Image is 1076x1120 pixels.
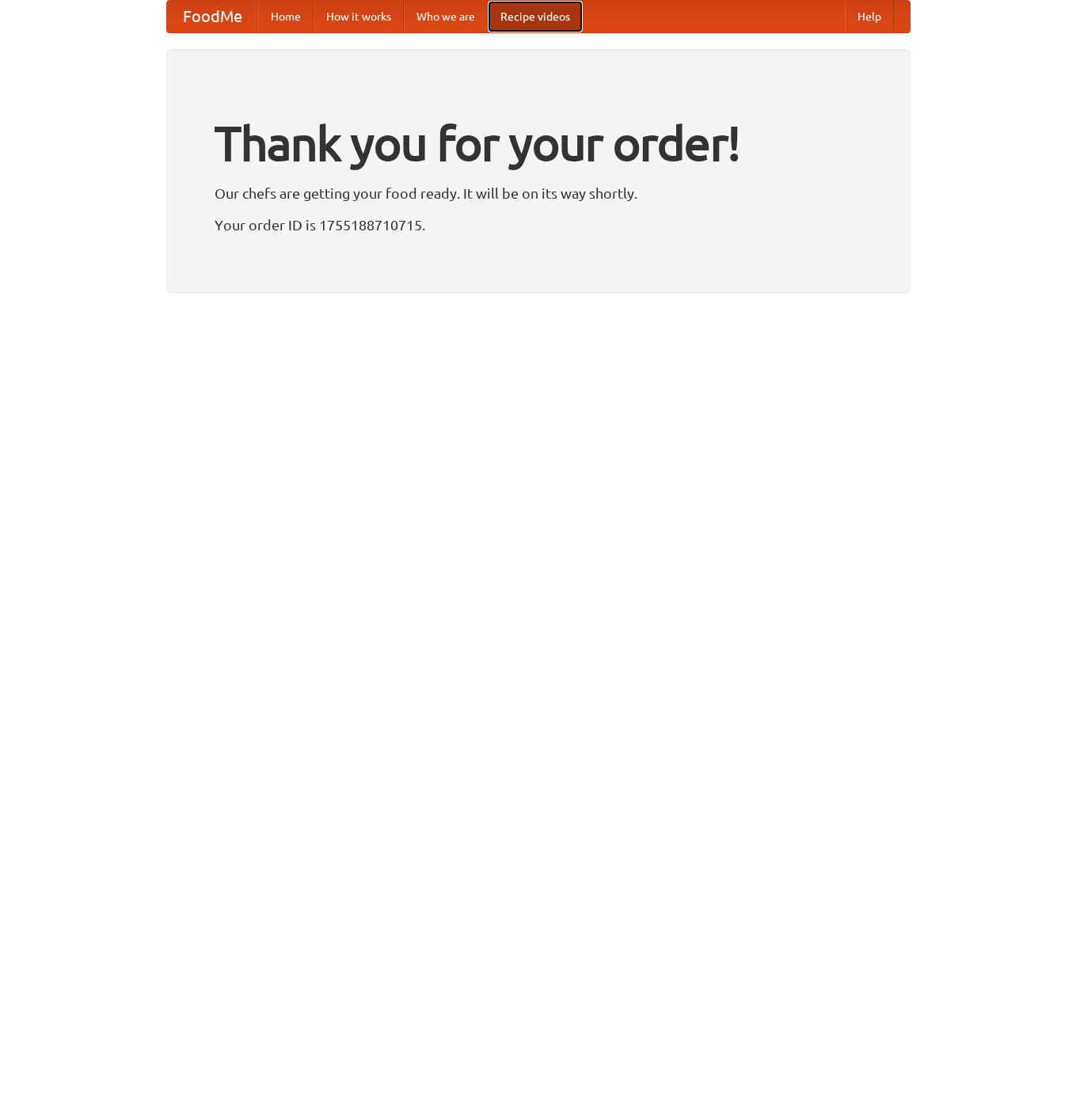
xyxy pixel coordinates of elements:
[314,1,404,32] a: How it works
[258,1,314,32] a: Home
[845,1,894,32] a: Help
[215,181,862,205] p: Our chefs are getting your food ready. It will be on its way shortly.
[215,213,862,237] p: Your order ID is 1755188710715.
[167,1,258,32] a: FoodMe
[215,105,862,181] h1: Thank you for your order!
[488,1,583,32] a: Recipe videos
[404,1,488,32] a: Who we are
